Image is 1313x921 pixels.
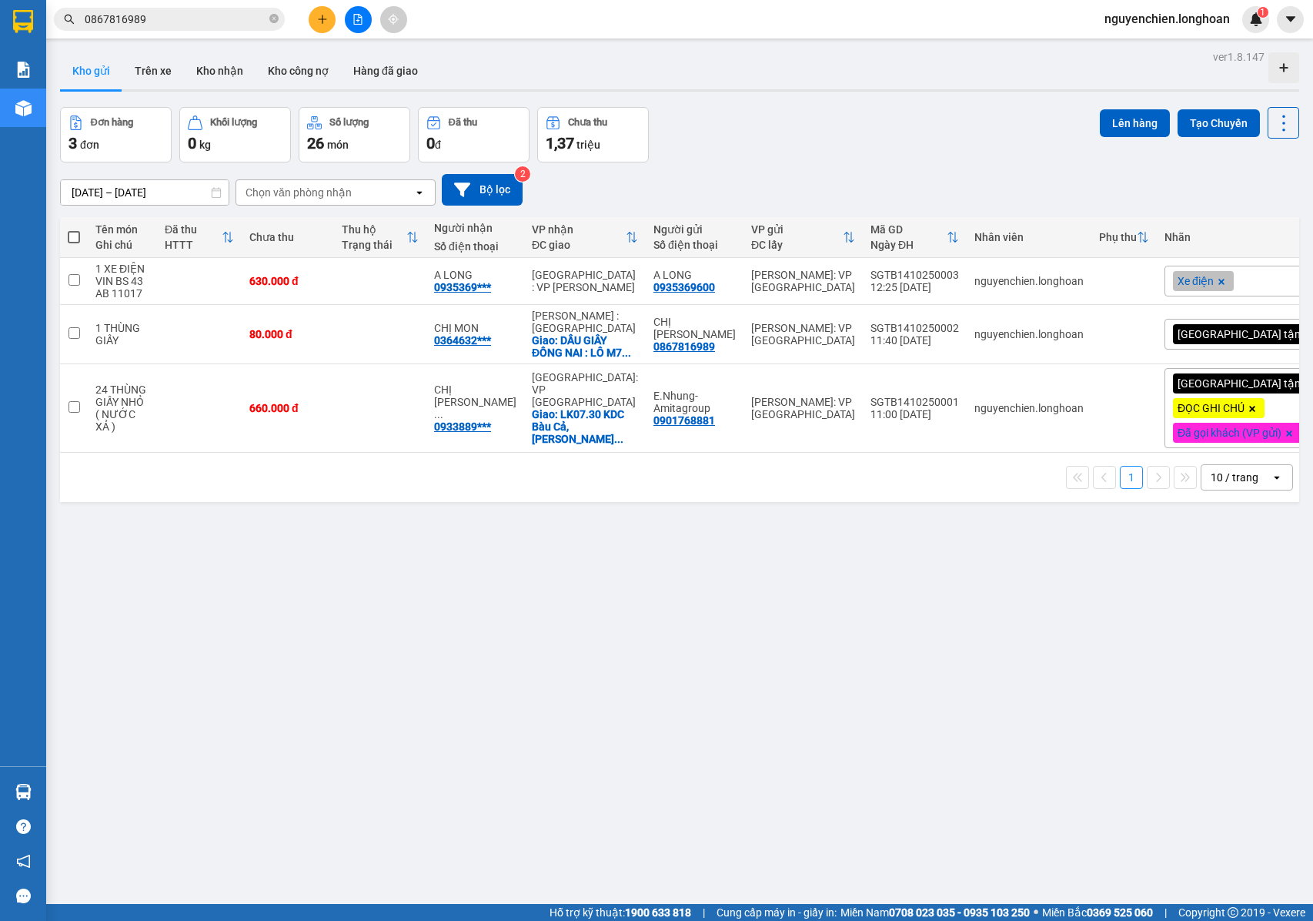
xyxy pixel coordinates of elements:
[15,62,32,78] img: solution-icon
[751,322,855,347] div: [PERSON_NAME]: VP [GEOGRAPHIC_DATA]
[249,328,326,340] div: 80.000 đ
[653,414,715,427] div: 0901768881
[342,239,406,251] div: Trạng thái
[870,269,959,281] div: SGTB1410250003
[95,322,149,347] div: 1 THÙNG GIẤY
[60,52,122,89] button: Kho gửi
[1213,49,1265,65] div: ver 1.8.147
[165,239,222,251] div: HTTT
[546,134,574,152] span: 1,37
[157,217,242,258] th: Toggle SortBy
[269,12,279,27] span: close-circle
[576,139,600,151] span: triệu
[532,223,626,236] div: VP nhận
[249,275,326,287] div: 630.000 đ
[334,217,426,258] th: Toggle SortBy
[246,185,352,200] div: Chọn văn phòng nhận
[380,6,407,33] button: aim
[95,223,149,236] div: Tên món
[434,383,516,420] div: CHỊ Trần Thị Anh Thư
[1260,7,1265,18] span: 1
[532,408,638,445] div: Giao: LK07.30 KDC Bàu Cả, Lê Hồng Phong, Quảng Ngãi
[751,269,855,293] div: [PERSON_NAME]: VP [GEOGRAPHIC_DATA]
[1120,466,1143,489] button: 1
[199,139,211,151] span: kg
[1100,109,1170,137] button: Lên hàng
[1211,470,1258,485] div: 10 / trang
[1092,9,1242,28] span: nguyenchien.longhoan
[1178,109,1260,137] button: Tạo Chuyến
[1178,274,1214,288] span: Xe điện
[269,14,279,23] span: close-circle
[435,139,441,151] span: đ
[550,904,691,921] span: Hỗ trợ kỹ thuật:
[532,269,638,293] div: [GEOGRAPHIC_DATA] : VP [PERSON_NAME]
[434,322,516,334] div: CHỊ MON
[751,396,855,420] div: [PERSON_NAME]: VP [GEOGRAPHIC_DATA]
[64,14,75,25] span: search
[249,402,326,414] div: 660.000 đ
[653,223,736,236] div: Người gửi
[653,239,736,251] div: Số điện thoại
[210,117,257,128] div: Khối lượng
[426,134,435,152] span: 0
[442,174,523,206] button: Bộ lọc
[568,117,607,128] div: Chưa thu
[653,316,736,340] div: CHỊ LINH
[870,396,959,408] div: SGTB1410250001
[418,107,530,162] button: Đã thu0đ
[1258,7,1268,18] sup: 1
[622,347,631,359] span: ...
[870,322,959,334] div: SGTB1410250002
[870,408,959,420] div: 11:00 [DATE]
[341,52,430,89] button: Hàng đã giao
[625,906,691,919] strong: 1900 633 818
[95,239,149,251] div: Ghi chú
[1042,904,1153,921] span: Miền Bắc
[1164,904,1167,921] span: |
[434,269,516,281] div: A LONG
[1099,231,1137,243] div: Phụ thu
[974,231,1084,243] div: Nhân viên
[85,11,266,28] input: Tìm tên, số ĐT hoặc mã đơn
[1178,426,1281,440] span: Đã gọi khách (VP gửi)
[307,134,324,152] span: 26
[16,889,31,903] span: message
[532,239,626,251] div: ĐC giao
[16,819,31,834] span: question-circle
[1178,401,1245,415] span: ĐỌC GHI CHÚ
[840,904,1030,921] span: Miền Nam
[653,340,715,353] div: 0867816989
[974,402,1084,414] div: nguyenchien.longhoan
[122,52,184,89] button: Trên xe
[1249,12,1263,26] img: icon-new-feature
[309,6,336,33] button: plus
[95,383,149,433] div: 24 THÙNG GIẤY NHỎ ( NƯỚC XẢ )
[16,854,31,869] span: notification
[329,117,369,128] div: Số lượng
[1277,6,1304,33] button: caret-down
[13,10,33,33] img: logo-vxr
[870,239,947,251] div: Ngày ĐH
[249,231,326,243] div: Chưa thu
[1034,909,1038,916] span: ⚪️
[68,134,77,152] span: 3
[342,223,406,236] div: Thu hộ
[532,310,638,334] div: [PERSON_NAME] : [GEOGRAPHIC_DATA]
[299,107,410,162] button: Số lượng26món
[1271,471,1283,484] svg: open
[1087,906,1153,919] strong: 0369 525 060
[1284,12,1298,26] span: caret-down
[974,328,1084,340] div: nguyenchien.longhoan
[1228,907,1238,918] span: copyright
[188,134,196,152] span: 0
[327,139,349,151] span: món
[653,390,736,414] div: E.Nhung- Amitagroup
[95,263,149,300] div: 1 XE ĐIỆN VIN BS 43 AB 11017
[60,107,172,162] button: Đơn hàng3đơn
[80,139,99,151] span: đơn
[889,906,1030,919] strong: 0708 023 035 - 0935 103 250
[15,100,32,116] img: warehouse-icon
[449,117,477,128] div: Đã thu
[165,223,222,236] div: Đã thu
